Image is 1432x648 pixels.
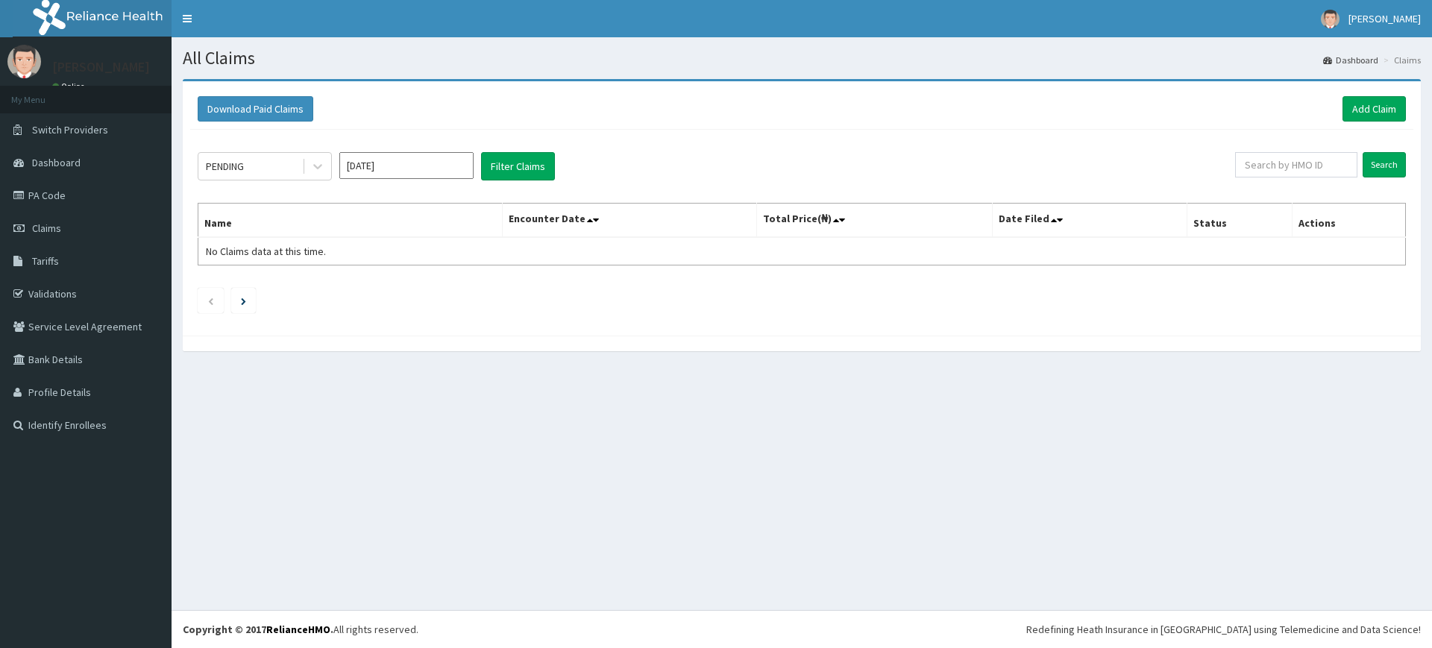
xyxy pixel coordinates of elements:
span: [PERSON_NAME] [1348,12,1421,25]
th: Encounter Date [502,204,756,238]
a: Next page [241,294,246,307]
span: Dashboard [32,156,81,169]
div: PENDING [206,159,244,174]
li: Claims [1380,54,1421,66]
img: User Image [7,45,41,78]
a: Online [52,81,88,92]
th: Actions [1292,204,1405,238]
th: Name [198,204,503,238]
a: RelianceHMO [266,623,330,636]
input: Search [1363,152,1406,177]
span: Tariffs [32,254,59,268]
input: Select Month and Year [339,152,474,179]
footer: All rights reserved. [172,610,1432,648]
button: Filter Claims [481,152,555,180]
th: Total Price(₦) [756,204,992,238]
strong: Copyright © 2017 . [183,623,333,636]
th: Date Filed [992,204,1187,238]
span: No Claims data at this time. [206,245,326,258]
th: Status [1187,204,1292,238]
button: Download Paid Claims [198,96,313,122]
img: User Image [1321,10,1340,28]
a: Add Claim [1342,96,1406,122]
span: Claims [32,221,61,235]
span: Switch Providers [32,123,108,136]
p: [PERSON_NAME] [52,60,150,74]
h1: All Claims [183,48,1421,68]
a: Dashboard [1323,54,1378,66]
div: Redefining Heath Insurance in [GEOGRAPHIC_DATA] using Telemedicine and Data Science! [1026,622,1421,637]
a: Previous page [207,294,214,307]
input: Search by HMO ID [1235,152,1357,177]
